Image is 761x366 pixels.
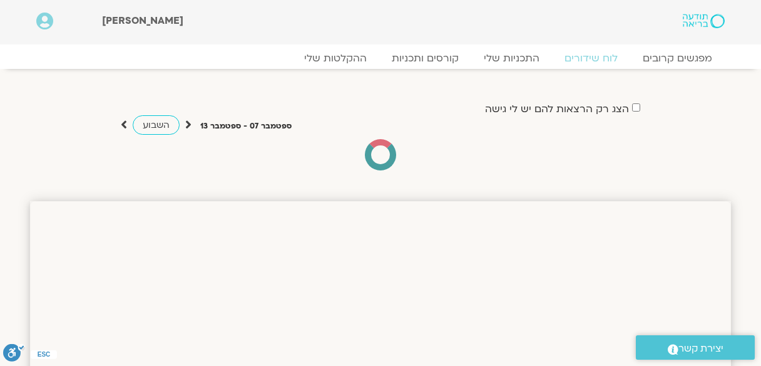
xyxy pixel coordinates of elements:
[102,14,183,28] span: [PERSON_NAME]
[200,120,292,133] p: ספטמבר 07 - ספטמבר 13
[552,52,630,65] a: לוח שידורים
[630,52,725,65] a: מפגשים קרובים
[379,52,471,65] a: קורסים ותכניות
[636,335,755,360] a: יצירת קשר
[292,52,379,65] a: ההקלטות שלי
[143,119,170,131] span: השבוע
[36,52,725,65] nav: Menu
[485,103,629,115] label: הצג רק הרצאות להם יש לי גישה
[678,340,723,357] span: יצירת קשר
[471,52,552,65] a: התכניות שלי
[133,115,180,135] a: השבוע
